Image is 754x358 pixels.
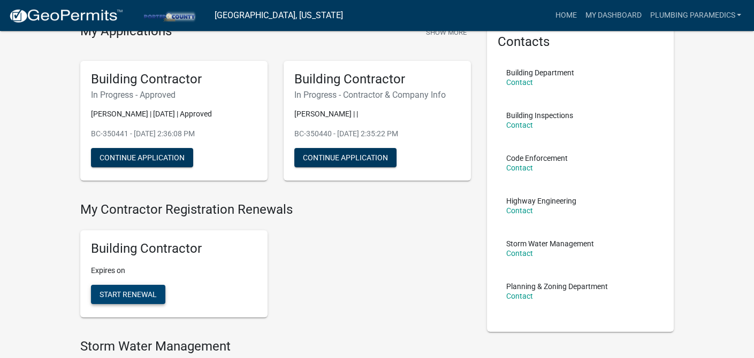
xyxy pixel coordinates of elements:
[294,128,460,139] p: BC-350440 - [DATE] 2:35:22 PM
[506,78,533,87] a: Contact
[294,90,460,100] h6: In Progress - Contractor & Company Info
[80,202,471,326] wm-registration-list-section: My Contractor Registration Renewals
[91,72,257,87] h5: Building Contractor
[551,5,581,26] a: Home
[91,148,193,167] button: Continue Application
[506,283,608,290] p: Planning & Zoning Department
[506,249,533,258] a: Contact
[645,5,745,26] a: Plumbing Paramedics
[506,69,574,76] p: Building Department
[294,148,397,167] button: Continue Application
[80,24,172,40] h4: My Applications
[91,108,257,120] p: [PERSON_NAME] | [DATE] | Approved
[91,128,257,139] p: BC-350441 - [DATE] 2:36:08 PM
[506,154,568,162] p: Code Enforcement
[506,121,533,129] a: Contact
[506,292,533,300] a: Contact
[506,240,594,247] p: Storm Water Management
[91,241,257,256] h5: Building Contractor
[80,339,471,354] h4: Storm Water Management
[80,202,471,217] h4: My Contractor Registration Renewals
[91,265,257,276] p: Expires on
[215,6,343,25] a: [GEOGRAPHIC_DATA], [US_STATE]
[100,290,157,299] span: Start Renewal
[294,72,460,87] h5: Building Contractor
[498,34,664,50] h5: Contacts
[132,8,206,22] img: Porter County, Indiana
[506,197,576,205] p: Highway Engineering
[294,108,460,120] p: [PERSON_NAME] | |
[506,112,573,119] p: Building Inspections
[422,24,471,41] button: Show More
[506,206,533,215] a: Contact
[91,90,257,100] h6: In Progress - Approved
[506,164,533,172] a: Contact
[581,5,645,26] a: My Dashboard
[91,285,165,304] button: Start Renewal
